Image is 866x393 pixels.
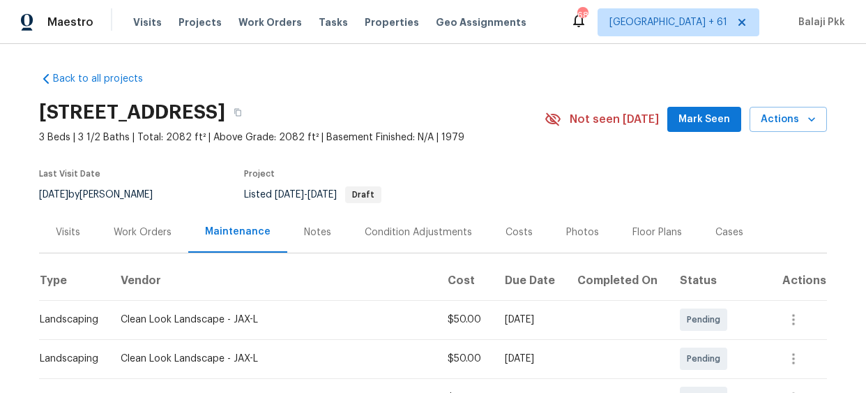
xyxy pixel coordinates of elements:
[687,313,726,327] span: Pending
[109,261,436,300] th: Vendor
[121,352,425,366] div: Clean Look Landscape - JAX-L
[39,131,545,144] span: 3 Beds | 3 1/2 Baths | Total: 2082 ft² | Above Grade: 2082 ft² | Basement Finished: N/A | 1979
[114,225,172,239] div: Work Orders
[365,225,472,239] div: Condition Adjustments
[436,15,526,29] span: Geo Assignments
[494,261,566,300] th: Due Date
[205,225,271,239] div: Maintenance
[39,190,68,200] span: [DATE]
[238,15,302,29] span: Work Orders
[577,8,587,22] div: 689
[609,15,727,29] span: [GEOGRAPHIC_DATA] + 61
[505,313,555,327] div: [DATE]
[667,107,741,133] button: Mark Seen
[766,261,827,300] th: Actions
[669,261,766,300] th: Status
[47,15,93,29] span: Maestro
[244,170,275,178] span: Project
[319,17,348,27] span: Tasks
[566,225,599,239] div: Photos
[436,261,493,300] th: Cost
[307,190,337,200] span: [DATE]
[275,190,304,200] span: [DATE]
[761,111,816,128] span: Actions
[347,191,380,199] span: Draft
[39,170,100,178] span: Last Visit Date
[750,107,827,133] button: Actions
[39,186,169,203] div: by [PERSON_NAME]
[39,72,173,86] a: Back to all projects
[40,352,98,366] div: Landscaping
[304,225,331,239] div: Notes
[244,190,381,200] span: Listed
[133,15,162,29] span: Visits
[678,111,730,128] span: Mark Seen
[793,15,845,29] span: Balaji Pkk
[121,313,425,327] div: Clean Look Landscape - JAX-L
[715,225,743,239] div: Cases
[505,352,555,366] div: [DATE]
[39,105,225,119] h2: [STREET_ADDRESS]
[56,225,80,239] div: Visits
[570,112,659,126] span: Not seen [DATE]
[448,313,482,327] div: $50.00
[275,190,337,200] span: -
[566,261,669,300] th: Completed On
[632,225,682,239] div: Floor Plans
[225,100,250,125] button: Copy Address
[365,15,419,29] span: Properties
[178,15,222,29] span: Projects
[687,352,726,366] span: Pending
[448,352,482,366] div: $50.00
[40,313,98,327] div: Landscaping
[39,261,109,300] th: Type
[506,225,533,239] div: Costs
